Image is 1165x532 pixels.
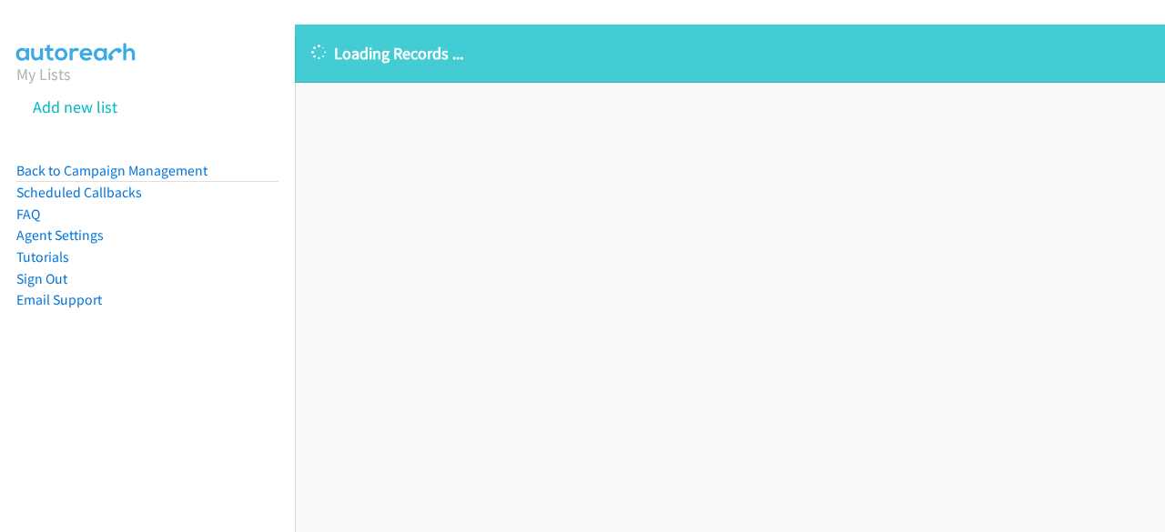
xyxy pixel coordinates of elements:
[16,162,208,179] a: Back to Campaign Management
[311,41,1149,65] p: Loading Records ...
[16,270,67,287] a: Sign Out
[16,184,142,201] a: Scheduled Callbacks
[16,226,104,244] a: Agent Settings
[33,96,117,117] a: Add new list
[16,64,71,85] a: My Lists
[16,248,69,266] a: Tutorials
[16,206,40,223] a: FAQ
[16,291,102,308] a: Email Support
